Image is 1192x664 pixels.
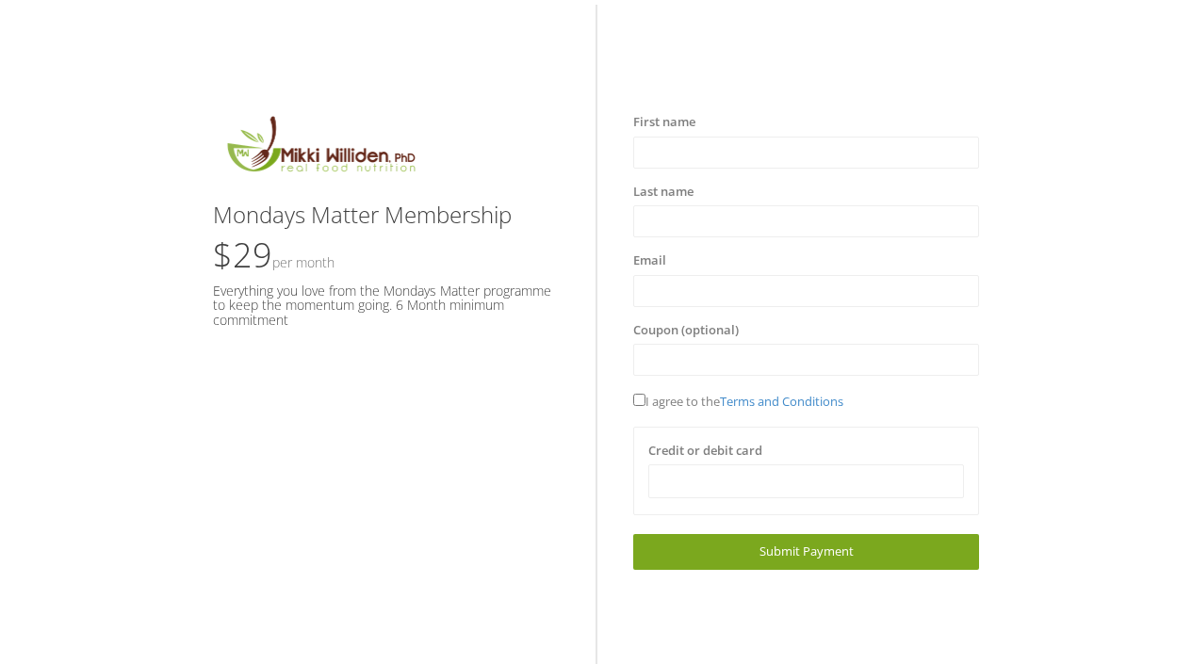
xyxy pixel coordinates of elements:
h3: Mondays Matter Membership [213,202,559,227]
label: Last name [633,183,694,202]
a: Submit Payment [633,534,979,569]
a: Terms and Conditions [720,393,843,410]
img: MikkiLogoMain.png [213,113,428,184]
h5: Everything you love from the Mondays Matter programme to keep the momentum going. 6 Month minimum... [213,283,559,327]
span: Submit Payment [759,543,854,559]
label: First name [633,113,695,132]
label: Coupon (optional) [633,321,739,340]
small: Per Month [272,253,335,271]
label: Credit or debit card [648,442,762,461]
iframe: Secure card payment input frame [661,474,952,490]
label: Email [633,251,666,270]
span: I agree to the [633,393,843,410]
span: $29 [213,232,335,278]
